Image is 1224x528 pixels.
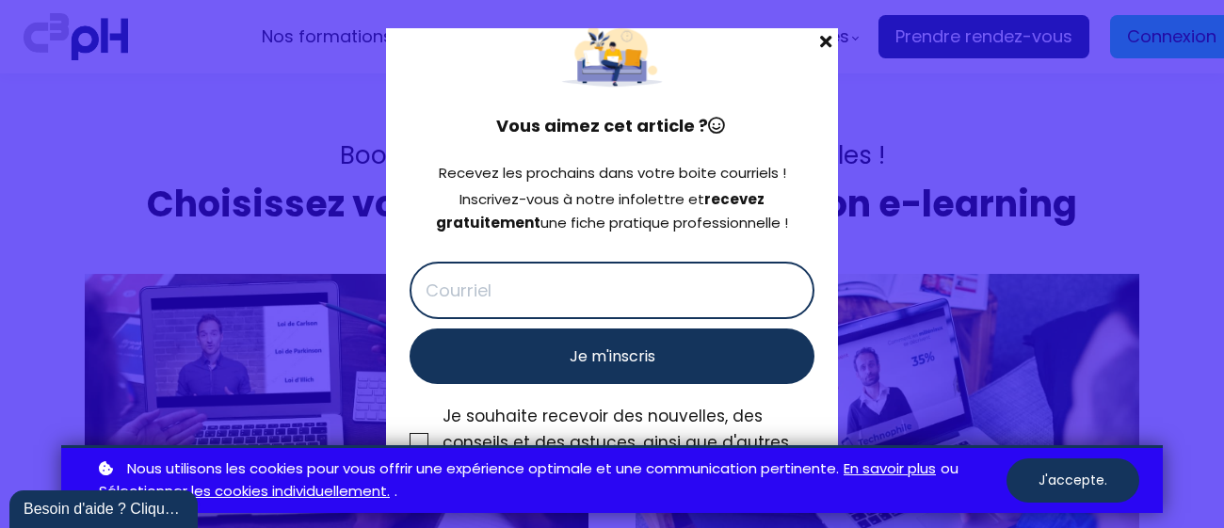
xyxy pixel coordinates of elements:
div: Inscrivez-vous à notre infolettre et une fiche pratique professionnelle ! [410,188,814,235]
button: J'accepte. [1007,458,1139,503]
div: Je souhaite recevoir des nouvelles, des conseils et des astuces, ainsi que d'autres documents pro... [443,403,814,482]
button: Je m'inscris [410,328,814,384]
input: Courriel [410,262,814,319]
a: Sélectionner les cookies individuellement. [99,480,390,504]
strong: recevez [704,189,765,209]
iframe: chat widget [9,487,201,528]
span: Je m'inscris [570,344,655,368]
span: Nous utilisons les cookies pour vous offrir une expérience optimale et une communication pertinente. [127,457,839,481]
a: En savoir plus [844,457,936,481]
h4: Vous aimez cet article ? [410,113,814,139]
p: ou . [94,457,1007,504]
strong: gratuitement [436,213,540,232]
div: Recevez les prochains dans votre boite courriels ! [410,162,814,185]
